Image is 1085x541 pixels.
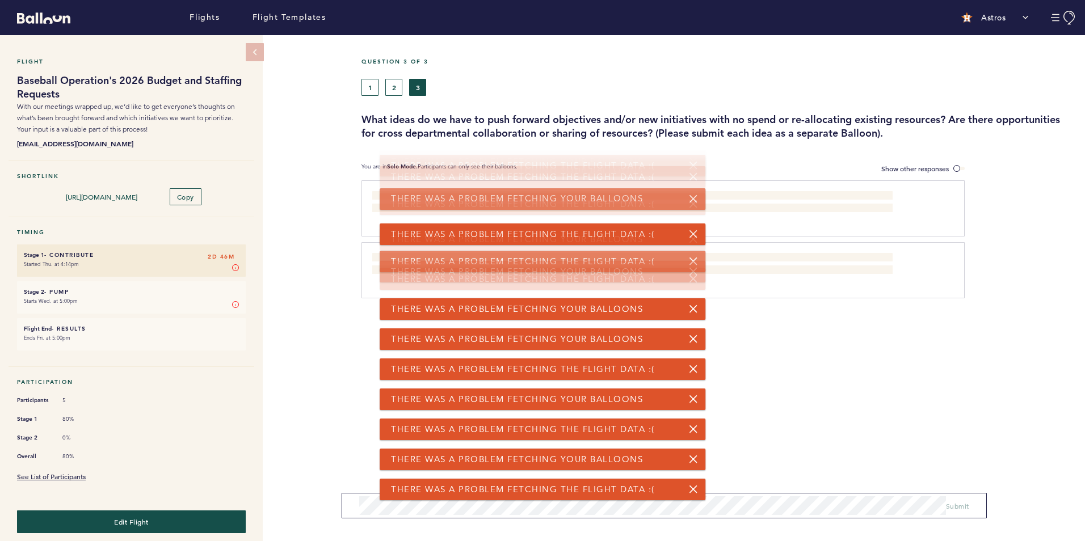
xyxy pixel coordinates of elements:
[380,147,705,169] div: There was a problem fetching your balloons
[24,260,79,268] time: Started Thu. at 4:14pm
[372,254,860,274] span: I'd really want to explore what TruMedia does for us before we invest. We prioritize a lot of our...
[372,192,877,213] span: I bet there are individuals out there who can be a primary defensive coach and a second hitting c...
[380,142,705,164] div: There was a problem fetching the flight data :(
[380,419,705,440] div: There was a problem fetching the flight data :(
[380,298,705,320] div: There was a problem fetching your balloons
[385,79,402,96] button: 2
[946,501,969,510] span: Submit
[380,328,705,350] div: There was a problem fetching your balloons
[24,334,70,341] time: Ends Fri. at 5:00pm
[9,11,70,23] a: Balloon
[24,325,239,332] h6: - Results
[17,58,246,65] h5: Flight
[62,434,96,442] span: 0%
[24,297,78,305] time: Starts Wed. at 5:00pm
[24,325,52,332] small: Flight End
[17,172,246,180] h5: Shortlink
[361,113,1076,140] h3: What ideas do we have to push forward objectives and/or new initiatives with no spend or re-alloc...
[17,138,246,149] b: [EMAIL_ADDRESS][DOMAIN_NAME]
[17,378,246,386] h5: Participation
[380,223,705,245] div: There was a problem fetching the flight data :(
[881,164,949,173] span: Show other responses
[380,188,705,210] div: There was a problem fetching your balloons
[17,472,86,481] a: See List of Participants
[380,268,705,290] div: There was a problem fetching the flight data :(
[17,74,246,101] h1: Baseball Operation's 2026 Budget and Staffing Requests
[17,510,246,533] button: Edit Flight
[17,229,246,236] h5: Timing
[1051,11,1076,25] button: Manage Account
[24,251,239,259] h6: - Contribute
[24,251,44,259] small: Stage 1
[380,144,705,166] div: There was a problem fetching your balloons
[62,396,96,404] span: 5
[956,6,1034,29] button: Astros
[17,12,70,24] svg: Balloon
[380,229,705,250] div: There was a problem fetching your balloons
[17,451,51,462] span: Overall
[190,11,220,24] a: Flights
[380,159,705,180] div: There was a problem fetching your balloons
[253,11,326,24] a: Flight Templates
[380,141,705,162] div: There was a problem fetching your balloons
[380,151,705,172] div: There was a problem fetching your balloons
[361,79,379,96] button: 1
[17,413,51,425] span: Stage 1
[361,163,518,175] p: You are in Participants can only see their balloons.
[380,449,705,470] div: There was a problem fetching your balloons
[380,157,705,179] div: There was a problem fetching the flight data :(
[946,500,969,512] button: Submit
[380,149,705,171] div: There was a problem fetching the flight data :(
[170,188,201,205] button: Copy
[380,388,705,410] div: There was a problem fetching your balloons
[380,155,705,176] div: There was a problem fetching the flight data :(
[380,161,705,183] div: There was a problem fetching your balloons
[981,12,1006,23] p: Astros
[114,517,149,526] span: Edit Flight
[380,251,705,272] div: There was a problem fetching the flight data :(
[62,415,96,423] span: 80%
[62,453,96,460] span: 80%
[380,358,705,380] div: There was a problem fetching the flight data :(
[17,395,51,406] span: Participants
[17,432,51,443] span: Stage 2
[380,146,705,167] div: There was a problem fetching the flight data :(
[380,193,705,215] div: There was a problem fetching the flight data :(
[24,288,239,295] h6: - Pump
[380,261,705,282] div: There was a problem fetching your balloons
[380,479,705,500] div: There was a problem fetching the flight data :(
[409,79,426,96] button: 3
[380,166,705,188] div: There was a problem fetching the flight data :(
[361,58,1076,65] h5: Question 3 of 3
[208,251,234,263] span: 2D 46M
[177,192,194,201] span: Copy
[24,288,44,295] small: Stage 2
[17,102,235,133] span: With our meetings wrapped up, we’d like to get everyone’s thoughts on what’s been brought forward...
